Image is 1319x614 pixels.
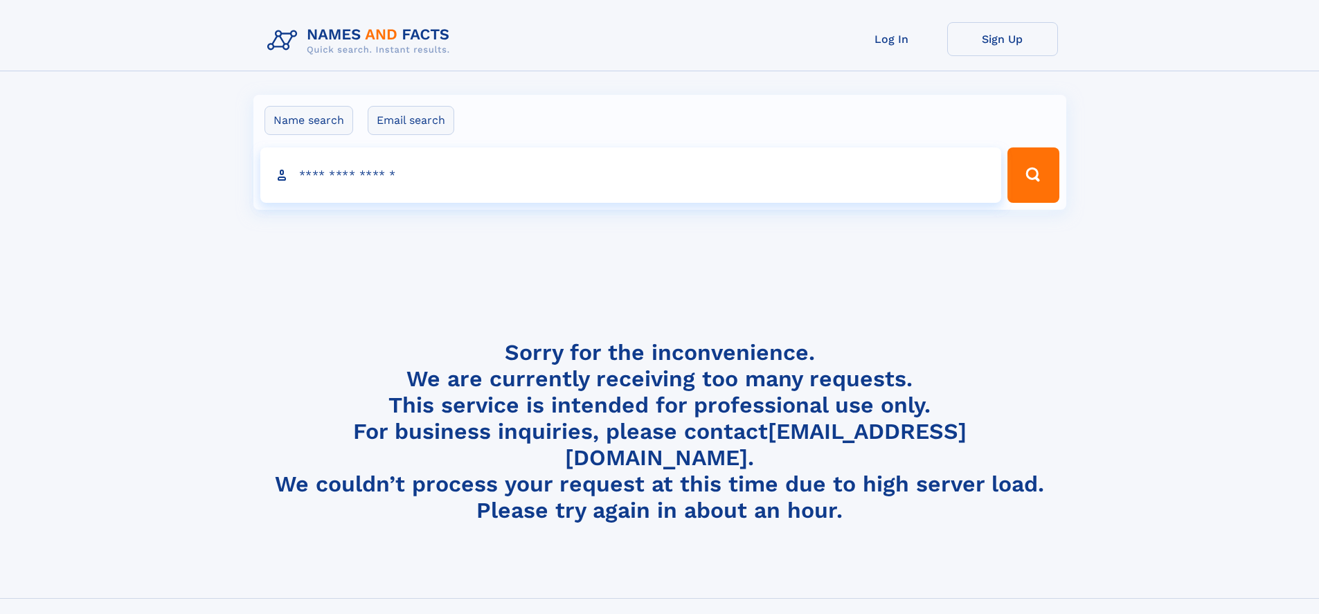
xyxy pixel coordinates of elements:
[565,418,967,471] a: [EMAIL_ADDRESS][DOMAIN_NAME]
[1007,147,1059,203] button: Search Button
[264,106,353,135] label: Name search
[260,147,1002,203] input: search input
[262,22,461,60] img: Logo Names and Facts
[947,22,1058,56] a: Sign Up
[836,22,947,56] a: Log In
[262,339,1058,524] h4: Sorry for the inconvenience. We are currently receiving too many requests. This service is intend...
[368,106,454,135] label: Email search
